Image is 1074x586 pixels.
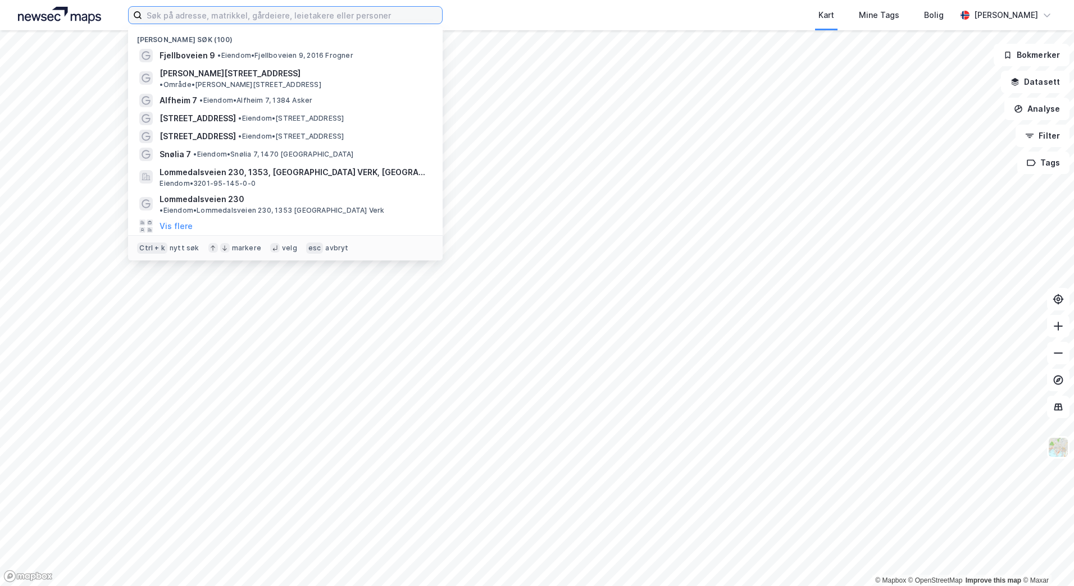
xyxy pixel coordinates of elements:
span: Lommedalsveien 230 [160,193,244,206]
span: Eiendom • Fjellboveien 9, 2016 Frogner [217,51,353,60]
img: logo.a4113a55bc3d86da70a041830d287a7e.svg [18,7,101,24]
div: esc [306,242,324,254]
a: Mapbox homepage [3,570,53,583]
span: Lommedalsveien 230, 1353, [GEOGRAPHIC_DATA] VERK, [GEOGRAPHIC_DATA] [160,166,429,179]
span: Eiendom • Snølia 7, 1470 [GEOGRAPHIC_DATA] [193,150,353,159]
div: velg [282,244,297,253]
button: Tags [1017,152,1070,174]
a: Improve this map [966,576,1021,584]
span: Snølia 7 [160,148,191,161]
div: Ctrl + k [137,242,167,254]
a: Mapbox [875,576,906,584]
span: Område • [PERSON_NAME][STREET_ADDRESS] [160,80,321,89]
input: Søk på adresse, matrikkel, gårdeiere, leietakere eller personer [142,7,442,24]
div: [PERSON_NAME] [974,8,1038,22]
span: • [238,114,242,122]
iframe: Chat Widget [1018,532,1074,586]
span: [STREET_ADDRESS] [160,130,236,143]
span: • [217,51,221,59]
span: Eiendom • Lommedalsveien 230, 1353 [GEOGRAPHIC_DATA] Verk [160,206,384,215]
button: Datasett [1001,71,1070,93]
div: [PERSON_NAME] søk (100) [128,26,443,47]
span: • [160,206,163,214]
div: Bolig [924,8,944,22]
span: Alfheim 7 [160,94,197,107]
span: Eiendom • 3201-95-145-0-0 [160,179,256,188]
span: Fjellboveien 9 [160,49,215,62]
div: nytt søk [170,244,199,253]
span: [STREET_ADDRESS] [160,112,236,125]
img: Z [1048,437,1069,458]
span: • [199,96,203,104]
button: Vis flere [160,219,193,233]
div: markere [232,244,261,253]
span: Eiendom • [STREET_ADDRESS] [238,132,344,141]
button: Bokmerker [994,44,1070,66]
button: Analyse [1004,98,1070,120]
span: • [160,80,163,89]
div: Kontrollprogram for chat [1018,532,1074,586]
div: avbryt [325,244,348,253]
div: Kart [818,8,834,22]
span: • [193,150,197,158]
span: Eiendom • Alfheim 7, 1384 Asker [199,96,312,105]
span: • [238,132,242,140]
span: Eiendom • [STREET_ADDRESS] [238,114,344,123]
span: [PERSON_NAME][STREET_ADDRESS] [160,67,301,80]
a: OpenStreetMap [908,576,963,584]
div: Mine Tags [859,8,899,22]
button: Filter [1016,125,1070,147]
